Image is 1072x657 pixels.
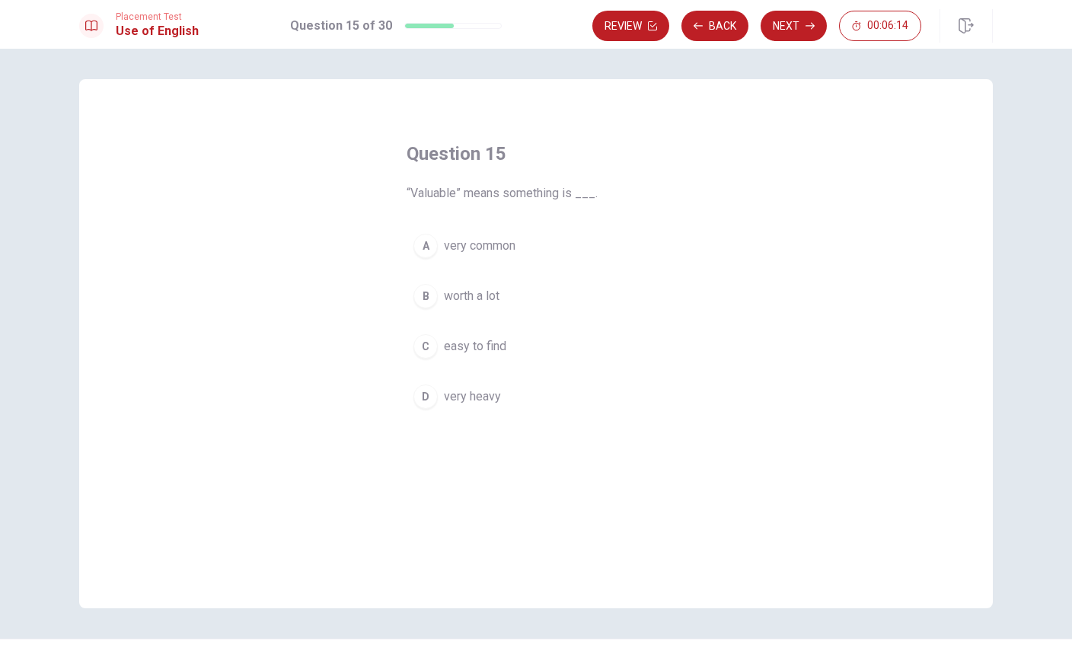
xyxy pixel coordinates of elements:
button: Bworth a lot [407,277,665,315]
button: Dvery heavy [407,378,665,416]
button: Avery common [407,227,665,265]
h4: Question 15 [407,142,665,166]
button: Next [761,11,827,41]
span: easy to find [444,337,506,356]
div: B [413,284,438,308]
span: “Valuable” means something is ___. [407,184,665,203]
h1: Question 15 of 30 [290,17,392,35]
h1: Use of English [116,22,199,40]
span: worth a lot [444,287,499,305]
span: very common [444,237,515,255]
button: 00:06:14 [839,11,921,41]
span: very heavy [444,388,501,406]
span: Placement Test [116,11,199,22]
div: C [413,334,438,359]
button: Ceasy to find [407,327,665,365]
span: 00:06:14 [867,20,908,32]
button: Back [681,11,748,41]
div: A [413,234,438,258]
button: Review [592,11,669,41]
div: D [413,384,438,409]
